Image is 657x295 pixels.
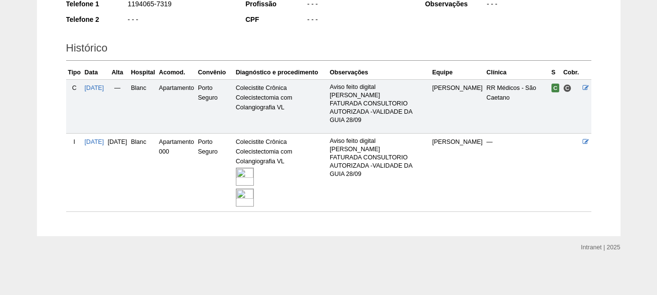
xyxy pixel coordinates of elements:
[157,134,196,212] td: Apartamento 000
[196,79,234,133] td: Porto Seguro
[550,66,562,80] th: S
[66,66,83,80] th: Tipo
[66,38,591,61] h2: Histórico
[581,243,621,252] div: Intranet | 2025
[85,85,104,91] a: [DATE]
[430,66,485,80] th: Equipe
[484,134,549,212] td: —
[246,15,306,24] div: CPF
[157,66,196,80] th: Acomod.
[484,66,549,80] th: Clínica
[68,137,81,147] div: I
[430,134,485,212] td: [PERSON_NAME]
[68,83,81,93] div: C
[196,66,234,80] th: Convênio
[83,66,106,80] th: Data
[430,79,485,133] td: [PERSON_NAME]
[234,79,328,133] td: Colecistite Crônica Colecistectomia com Colangiografia VL
[108,139,127,145] span: [DATE]
[106,66,129,80] th: Alta
[196,134,234,212] td: Porto Seguro
[127,15,232,27] div: - - -
[330,83,428,124] p: Aviso feito digital [PERSON_NAME] FATURADA CONSULTORIO AUTORIZADA -VALIDADE DA GUIA 28/09
[330,137,428,178] p: Aviso feito digital [PERSON_NAME] FATURADA CONSULTORIO AUTORIZADA -VALIDADE DA GUIA 28/09
[66,15,127,24] div: Telefone 2
[106,79,129,133] td: —
[157,79,196,133] td: Apartamento
[306,15,412,27] div: - - -
[563,84,571,92] span: Consultório
[234,66,328,80] th: Diagnóstico e procedimento
[561,66,581,80] th: Cobr.
[328,66,430,80] th: Observações
[484,79,549,133] td: RR Médicos - São Caetano
[129,134,157,212] td: Blanc
[551,84,560,92] span: Confirmada
[129,66,157,80] th: Hospital
[234,134,328,212] td: Colecistite Crônica Colecistectomia com Colangiografia VL
[85,139,104,145] a: [DATE]
[129,79,157,133] td: Blanc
